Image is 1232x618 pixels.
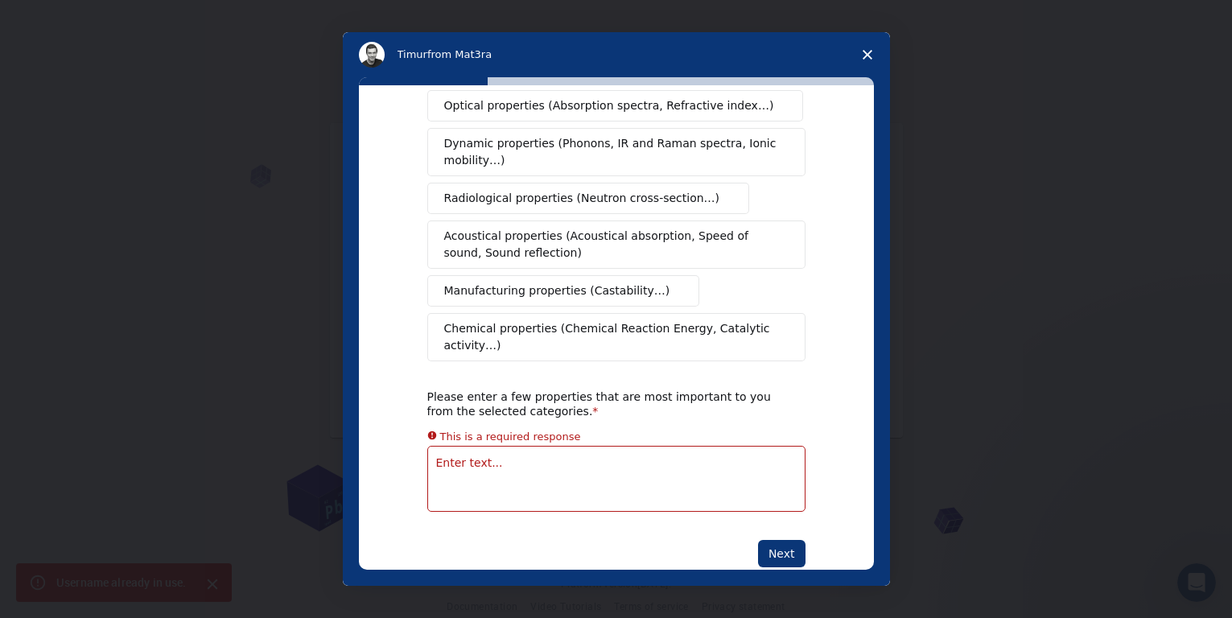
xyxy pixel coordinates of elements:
span: Dynamic properties (Phonons, IR and Raman spectra, Ionic mobility…) [444,135,778,169]
textarea: Enter text... [427,446,806,512]
span: Timur [398,48,427,60]
span: Optical properties (Absorption spectra, Refractive index…) [444,97,774,114]
span: Close survey [845,32,890,77]
button: Dynamic properties (Phonons, IR and Raman spectra, Ionic mobility…) [427,128,806,176]
span: from Mat3ra [427,48,492,60]
button: Chemical properties (Chemical Reaction Energy, Catalytic activity…) [427,313,806,361]
div: This is a required response [440,427,581,445]
div: Please enter a few properties that are most important to you from the selected categories. [427,389,781,418]
span: Manufacturing properties (Castability…) [444,282,670,299]
img: Profile image for Timur [359,42,385,68]
button: Manufacturing properties (Castability…) [427,275,700,307]
span: Support [34,11,92,26]
button: Radiological properties (Neutron cross-section…) [427,183,750,214]
span: Acoustical properties (Acoustical absorption, Speed of sound, Sound reflection) [444,228,779,262]
span: Chemical properties (Chemical Reaction Energy, Catalytic activity…) [444,320,777,354]
button: Optical properties (Absorption spectra, Refractive index…) [427,90,804,122]
button: Next [758,540,806,567]
span: Radiological properties (Neutron cross-section…) [444,190,720,207]
button: Acoustical properties (Acoustical absorption, Speed of sound, Sound reflection) [427,220,806,269]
